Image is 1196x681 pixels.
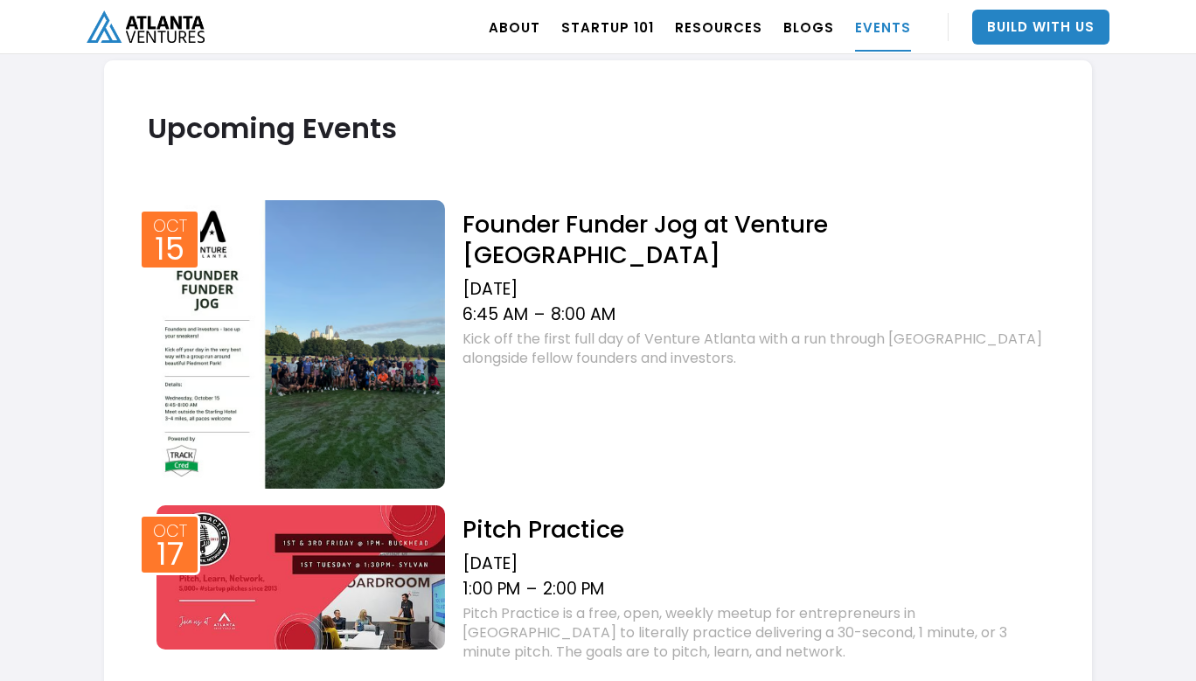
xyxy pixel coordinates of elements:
div: Pitch Practice is a free, open, weekly meetup for entrepreneurs in [GEOGRAPHIC_DATA] to literally... [462,604,1048,662]
div: 17 [156,541,184,567]
a: RESOURCES [675,3,762,52]
div: 8:00 AM [551,304,615,325]
a: BLOGS [783,3,834,52]
div: – [534,304,545,325]
a: Event thumbOct15Founder Funder Jog at Venture [GEOGRAPHIC_DATA][DATE]6:45 AM–8:00 AMKick off the ... [148,196,1048,489]
div: [DATE] [462,553,1048,574]
h2: Upcoming Events [148,113,1048,143]
a: EVENTS [855,3,911,52]
div: [DATE] [462,279,1048,300]
div: Oct [153,523,187,539]
div: 1:00 PM [462,579,520,600]
h2: Founder Funder Jog at Venture [GEOGRAPHIC_DATA] [462,209,1048,270]
a: Event thumbOct17Pitch Practice[DATE]1:00 PM–2:00 PMPitch Practice is a free, open, weekly meetup ... [148,501,1048,666]
div: 2:00 PM [543,579,604,600]
img: Event thumb [156,505,445,650]
a: Build With Us [972,10,1109,45]
div: Kick off the first full day of Venture Atlanta with a run through [GEOGRAPHIC_DATA] alongside fel... [462,330,1048,368]
div: 6:45 AM [462,304,528,325]
div: Oct [153,218,187,234]
a: Startup 101 [561,3,654,52]
div: – [526,579,537,600]
img: Event thumb [156,200,445,489]
a: ABOUT [489,3,540,52]
h2: Pitch Practice [462,514,1048,545]
div: 15 [155,236,184,262]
